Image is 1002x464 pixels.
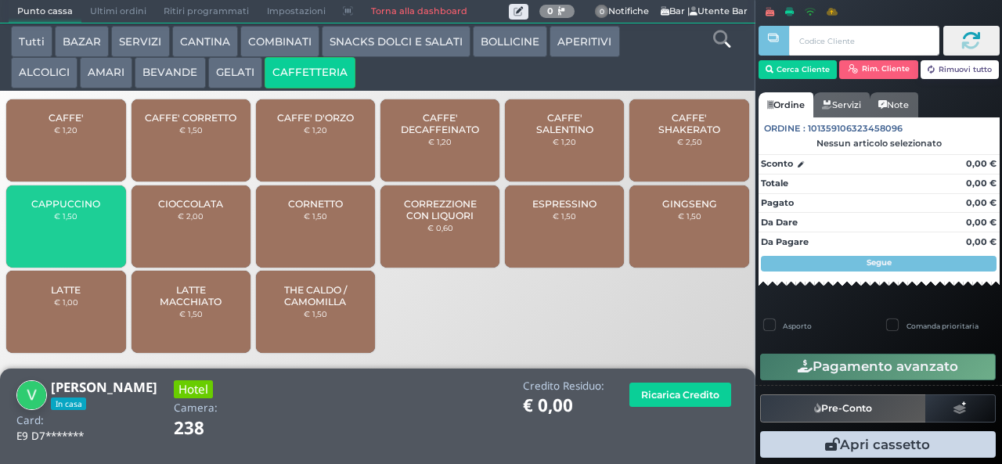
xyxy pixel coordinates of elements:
span: LATTE MACCHIATO [144,284,237,308]
h4: Camera: [174,402,218,414]
button: Pre-Conto [760,394,926,423]
strong: 0,00 € [966,217,997,228]
button: AMARI [80,57,132,88]
span: CAFFE' D'ORZO [277,112,354,124]
span: Impostazioni [258,1,334,23]
label: Comanda prioritaria [906,321,979,331]
small: € 1,50 [304,211,327,221]
span: CAPPUCCINO [31,198,100,210]
strong: 0,00 € [966,158,997,169]
strong: 0,00 € [966,178,997,189]
h4: Card: [16,415,44,426]
b: [PERSON_NAME] [51,378,157,396]
span: CIOCCOLATA [158,198,223,210]
span: CAFFE' SHAKERATO [643,112,736,135]
button: BOLLICINE [473,26,547,57]
strong: 0,00 € [966,236,997,247]
span: CORNETTO [288,198,343,210]
span: In casa [51,397,86,410]
small: € 1,50 [179,309,203,318]
small: € 1,50 [678,211,701,221]
small: € 1,20 [553,137,576,146]
strong: Sconto [761,157,793,171]
small: € 1,50 [54,211,77,221]
span: Ritiri programmati [155,1,258,23]
button: Rim. Cliente [839,60,918,79]
small: € 2,50 [677,137,702,146]
button: CANTINA [172,26,238,57]
h1: 238 [174,419,248,438]
img: VINCENZA SCOMMEGNA [16,380,47,411]
button: BAZAR [55,26,109,57]
strong: Da Pagare [761,236,809,247]
button: Rimuovi tutto [921,60,1000,79]
button: GELATI [208,57,262,88]
button: Cerca Cliente [759,60,838,79]
span: LATTE [51,284,81,296]
button: Ricarica Credito [629,383,731,407]
h1: € 0,00 [523,396,604,415]
strong: Segue [867,257,892,268]
button: BEVANDE [135,57,205,88]
strong: Pagato [761,197,794,208]
button: APERITIVI [550,26,619,57]
input: Codice Cliente [789,26,939,56]
button: SERVIZI [111,26,169,57]
button: Pagamento avanzato [760,354,996,380]
span: CORREZZIONE CON LIQUORI [394,198,487,221]
button: Apri cassetto [760,431,996,458]
h4: Credito Residuo: [523,380,604,392]
small: € 1,50 [304,309,327,318]
b: 0 [547,5,553,16]
span: Ordine : [764,122,806,135]
a: Servizi [813,92,870,117]
small: € 1,00 [54,297,78,307]
div: Nessun articolo selezionato [759,138,1000,149]
span: THE CALDO / CAMOMILLA [269,284,362,308]
span: ESPRESSINO [532,198,597,210]
small: € 1,50 [553,211,576,221]
small: € 0,60 [427,223,453,232]
strong: Da Dare [761,217,798,228]
span: CAFFE' CORRETTO [145,112,236,124]
strong: 0,00 € [966,197,997,208]
a: Torna alla dashboard [362,1,475,23]
h3: Hotel [174,380,213,398]
small: € 1,20 [54,125,77,135]
span: 0 [595,5,609,19]
button: CAFFETTERIA [265,57,355,88]
label: Asporto [783,321,812,331]
button: SNACKS DOLCI E SALATI [322,26,470,57]
button: ALCOLICI [11,57,77,88]
a: Note [870,92,917,117]
small: € 2,00 [178,211,204,221]
span: CAFFE' [49,112,84,124]
small: € 1,20 [304,125,327,135]
small: € 1,50 [179,125,203,135]
small: € 1,20 [428,137,452,146]
span: GINGSENG [662,198,717,210]
strong: Totale [761,178,788,189]
span: CAFFE' SALENTINO [518,112,611,135]
span: 101359106323458096 [808,122,903,135]
button: COMBINATI [240,26,319,57]
span: Ultimi ordini [81,1,155,23]
span: CAFFE' DECAFFEINATO [394,112,487,135]
a: Ordine [759,92,813,117]
span: Punto cassa [9,1,81,23]
button: Tutti [11,26,52,57]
